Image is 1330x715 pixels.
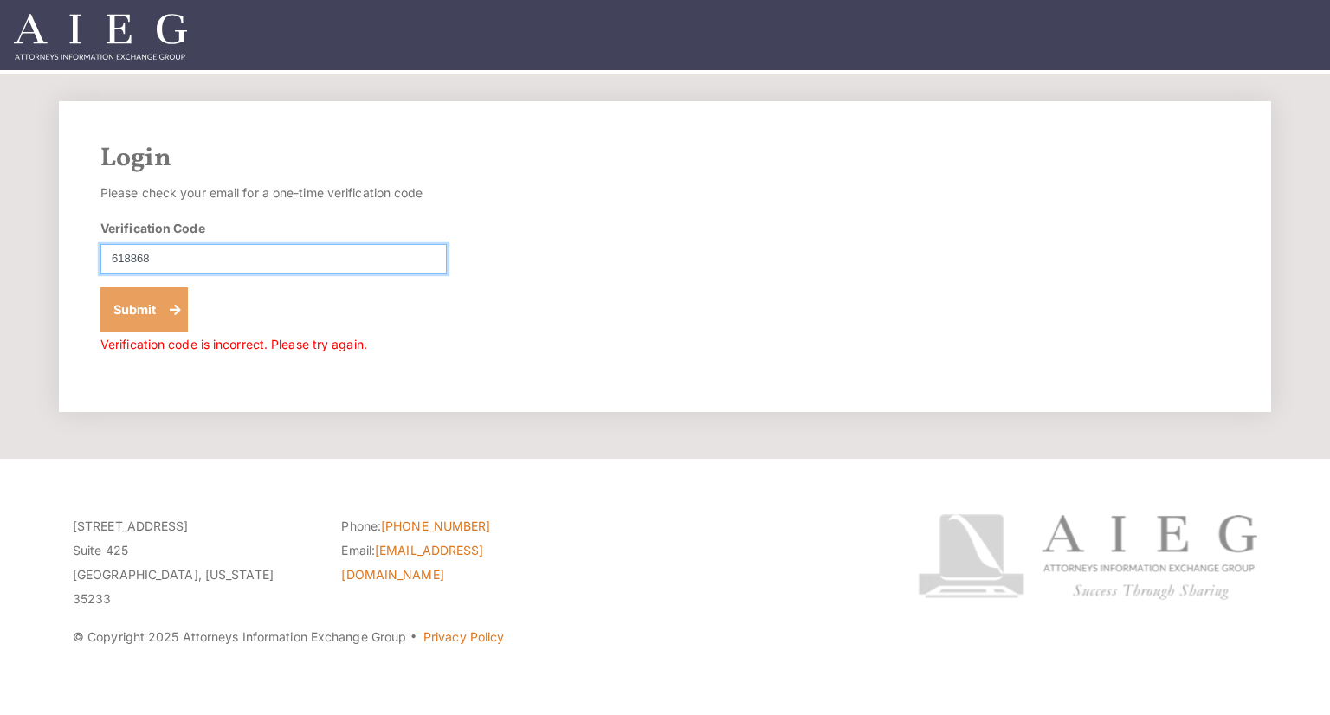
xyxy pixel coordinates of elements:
span: Verification code is incorrect. Please try again. [100,337,367,351]
img: Attorneys Information Exchange Group [14,14,187,60]
span: · [410,636,417,645]
p: [STREET_ADDRESS] Suite 425 [GEOGRAPHIC_DATA], [US_STATE] 35233 [73,514,315,611]
li: Email: [341,538,584,587]
p: Please check your email for a one-time verification code [100,181,447,205]
li: Phone: [341,514,584,538]
a: [EMAIL_ADDRESS][DOMAIN_NAME] [341,543,483,582]
img: Attorneys Information Exchange Group logo [918,514,1257,600]
button: Submit [100,287,188,332]
a: Privacy Policy [423,629,504,644]
h2: Login [100,143,1230,174]
label: Verification Code [100,219,205,237]
p: © Copyright 2025 Attorneys Information Exchange Group [73,625,853,649]
a: [PHONE_NUMBER] [381,519,490,533]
